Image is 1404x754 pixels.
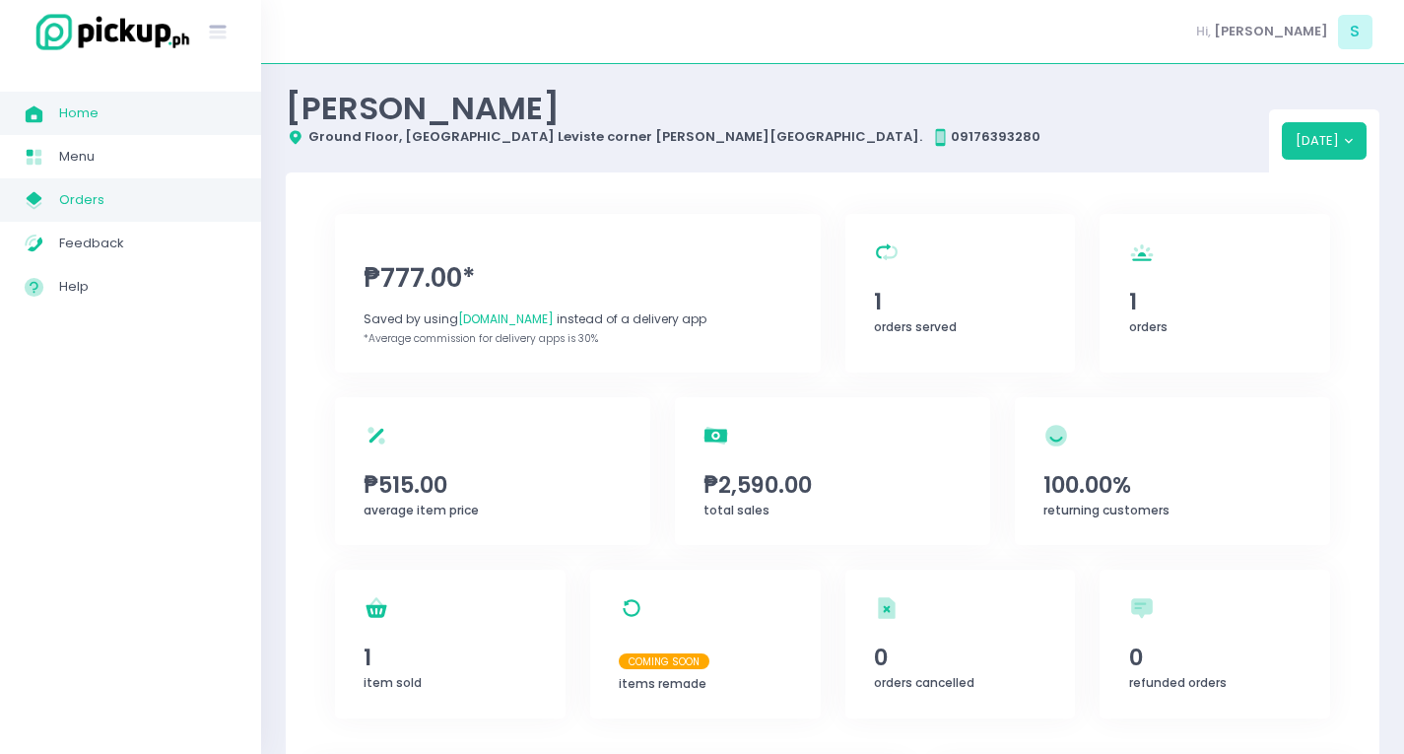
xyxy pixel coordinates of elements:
span: [DOMAIN_NAME] [458,310,554,327]
span: total sales [703,502,769,518]
div: Ground Floor, [GEOGRAPHIC_DATA] Leviste corner [PERSON_NAME][GEOGRAPHIC_DATA]. 09176393280 [286,127,1269,147]
div: Saved by using instead of a delivery app [364,310,791,328]
span: ₱2,590.00 [703,468,962,502]
span: 0 [1129,641,1302,674]
span: items remade [619,675,706,692]
span: Orders [59,187,236,213]
span: [PERSON_NAME] [1214,22,1328,41]
button: [DATE] [1282,122,1368,160]
span: Menu [59,144,236,170]
span: Hi, [1196,22,1211,41]
span: orders served [874,318,957,335]
span: Home [59,101,236,126]
span: *Average commission for delivery apps is 30% [364,331,598,346]
span: orders cancelled [874,674,974,691]
span: S [1338,15,1372,49]
span: refunded orders [1129,674,1227,691]
span: returning customers [1043,502,1170,518]
span: Coming Soon [619,653,709,669]
img: logo [25,11,192,53]
span: ₱515.00 [364,468,622,502]
span: average item price [364,502,479,518]
span: Feedback [59,231,236,256]
span: 0 [874,641,1046,674]
span: item sold [364,674,422,691]
span: ₱777.00* [364,259,791,298]
div: [PERSON_NAME] [286,89,1269,127]
span: 1 [364,641,536,674]
span: 1 [874,285,1046,318]
span: Help [59,274,236,300]
span: orders [1129,318,1168,335]
span: 1 [1129,285,1302,318]
span: 100.00% [1043,468,1302,502]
